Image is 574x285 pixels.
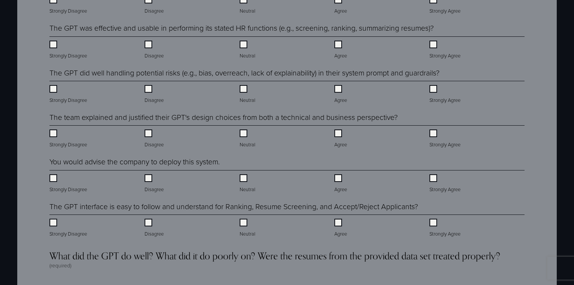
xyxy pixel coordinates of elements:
label: Agree [334,41,349,60]
label: Neutral [240,219,257,238]
label: Neutral [240,41,257,60]
label: Disagree [145,41,165,60]
label: Strongly Agree [429,85,462,104]
label: Strongly Agree [429,41,462,60]
label: Neutral [240,174,257,193]
label: Strongly Agree [429,219,462,238]
legend: The team explained and justified their GPT's design choices from both a technical and business pe... [49,112,398,122]
label: Strongly Agree [429,129,462,149]
label: Disagree [145,85,165,104]
legend: You would advise the company to deploy this system. [49,156,220,167]
span: (required) [49,262,71,269]
label: Disagree [145,129,165,149]
label: Strongly Disagree [49,174,89,193]
label: Strongly Disagree [49,85,89,104]
label: Agree [334,219,349,238]
label: Disagree [145,219,165,238]
legend: The GPT was effective and usable in performing its stated HR functions (e.g., screening, ranking,... [49,23,434,33]
legend: The GPT did well handling potential risks (e.g., bias, overreach, lack of explainability) in thei... [49,67,439,78]
legend: The GPT interface is easy to follow and understand for Ranking, Resume Screening, and Accept/Reje... [49,201,418,211]
label: Agree [334,129,349,149]
label: Strongly Agree [429,174,462,193]
label: Disagree [145,174,165,193]
span: What did the GPT do well? What did it do poorly on? Were the resumes from the provided data set t... [49,250,500,262]
label: Agree [334,85,349,104]
label: Strongly Disagree [49,129,89,149]
label: Strongly Disagree [49,41,89,60]
label: Neutral [240,129,257,149]
label: Agree [334,174,349,193]
label: Neutral [240,85,257,104]
label: Strongly Disagree [49,219,89,238]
